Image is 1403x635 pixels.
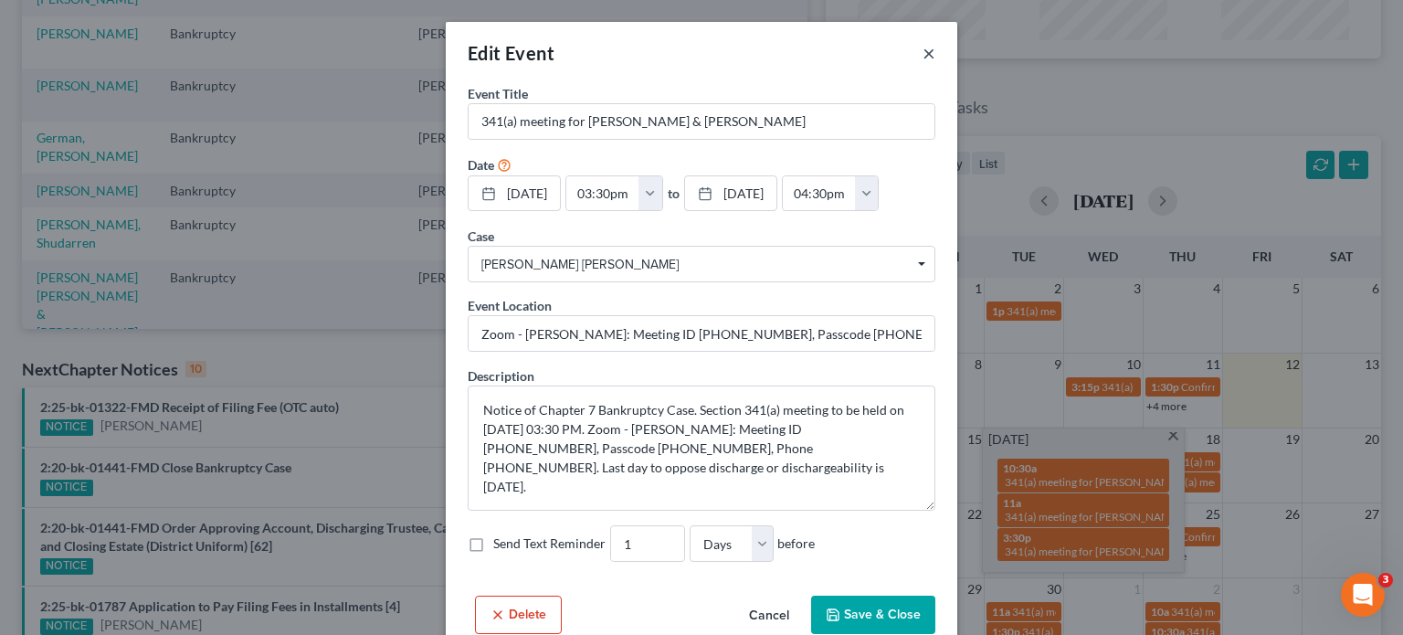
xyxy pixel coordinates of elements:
[783,176,856,211] input: -- : --
[811,596,935,634] button: Save & Close
[1341,573,1385,617] iframe: Intercom live chat
[777,534,815,553] span: before
[468,155,494,175] label: Date
[734,598,804,634] button: Cancel
[468,227,494,246] label: Case
[475,596,562,634] button: Delete
[468,246,935,282] span: Select box activate
[469,104,934,139] input: Enter event name...
[468,296,552,315] label: Event Location
[468,366,534,386] label: Description
[566,176,639,211] input: -- : --
[1378,573,1393,587] span: 3
[468,86,528,101] span: Event Title
[685,176,776,211] a: [DATE]
[469,176,560,211] a: [DATE]
[668,184,680,203] label: to
[611,526,684,561] input: --
[923,42,935,64] button: ×
[469,316,934,351] input: Enter location...
[493,534,606,553] label: Send Text Reminder
[468,42,554,64] span: Edit Event
[481,255,922,274] span: [PERSON_NAME] [PERSON_NAME]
